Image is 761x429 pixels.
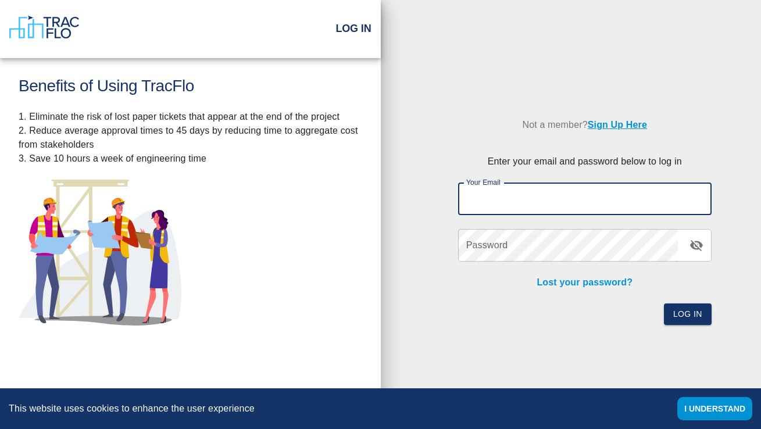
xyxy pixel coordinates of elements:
[458,155,712,169] p: Enter your email and password below to log in
[19,77,362,96] h1: Benefits of Using TracFlo
[588,120,647,130] a: Sign Up Here
[458,109,712,141] p: Not a member?
[9,402,660,416] div: This website uses cookies to enhance the user experience
[664,303,712,325] button: Log In
[537,277,633,287] a: Lost your password?
[466,177,501,187] label: Your Email
[677,397,752,420] button: Accept cookies
[335,23,371,35] h2: Log In
[9,16,79,39] img: TracFlo
[19,180,181,326] img: illustration
[683,231,710,259] button: toggle password visibility
[19,110,362,166] p: 1. Eliminate the risk of lost paper tickets that appear at the end of the project 2. Reduce avera...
